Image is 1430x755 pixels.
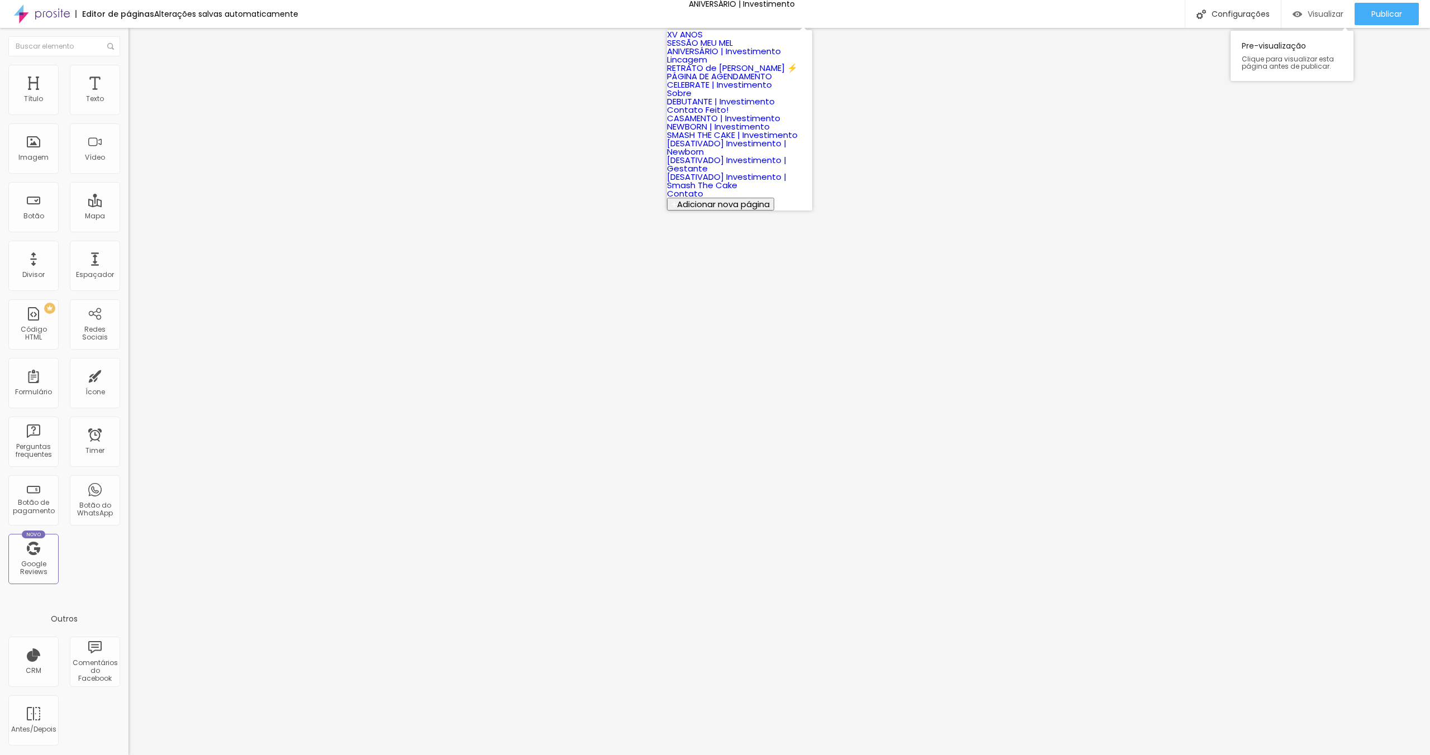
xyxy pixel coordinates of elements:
div: Código HTML [11,326,55,342]
a: ANIVERSÁRIO | Investimento [667,45,781,57]
a: Contato [667,188,703,199]
input: Buscar elemento [8,36,120,56]
div: Divisor [22,271,45,279]
div: Mapa [85,212,105,220]
div: Alterações salvas automaticamente [154,10,298,18]
img: view-1.svg [1293,9,1302,19]
iframe: Editor [128,28,1430,755]
span: Adicionar nova página [677,198,770,210]
a: XV ANOS [667,28,703,40]
div: Botão de pagamento [11,499,55,515]
div: Imagem [18,154,49,161]
a: CASAMENTO | Investimento [667,112,780,124]
div: Título [24,95,43,103]
div: Google Reviews [11,560,55,576]
div: Comentários do Facebook [73,659,117,683]
div: Novo [22,531,46,538]
a: SMASH THE CAKE | Investimento [667,129,798,141]
button: Visualizar [1281,3,1355,25]
div: Botão [23,212,44,220]
a: Contato Feito! [667,104,728,116]
a: NEWBORN | Investimento [667,121,770,132]
button: Adicionar nova página [667,198,774,211]
a: PÁGINA DE AGENDAMENTO [667,70,772,82]
div: Pre-visualização [1231,31,1353,81]
a: DEBUTANTE | Investimento [667,95,775,107]
button: Publicar [1355,3,1419,25]
div: CRM [26,667,41,675]
div: Espaçador [76,271,114,279]
a: Lincagem [667,54,707,65]
a: RETRATO de [PERSON_NAME] ⚡ [667,62,798,74]
a: [DESATIVADO] Investimento | Newborn [667,137,786,157]
span: Clique para visualizar esta página antes de publicar. [1242,55,1342,70]
div: Redes Sociais [73,326,117,342]
div: Botão do WhatsApp [73,501,117,518]
img: Icone [107,43,114,50]
div: Formulário [15,388,52,396]
span: Publicar [1371,9,1402,18]
div: Texto [86,95,104,103]
a: CELEBRATE | Investimento [667,79,772,90]
a: SESSÃO MEU MEL [667,37,733,49]
div: Vídeo [85,154,105,161]
div: Antes/Depois [11,725,55,733]
img: Icone [1197,9,1206,19]
div: Ícone [85,388,105,396]
a: [DESATIVADO] Investimento | Smash The Cake [667,171,786,191]
div: Timer [85,447,104,455]
div: Perguntas frequentes [11,443,55,459]
a: Sobre [667,87,692,99]
span: Visualizar [1308,9,1343,18]
div: Editor de páginas [75,10,154,18]
a: [DESATIVADO] Investimento | Gestante [667,154,786,174]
